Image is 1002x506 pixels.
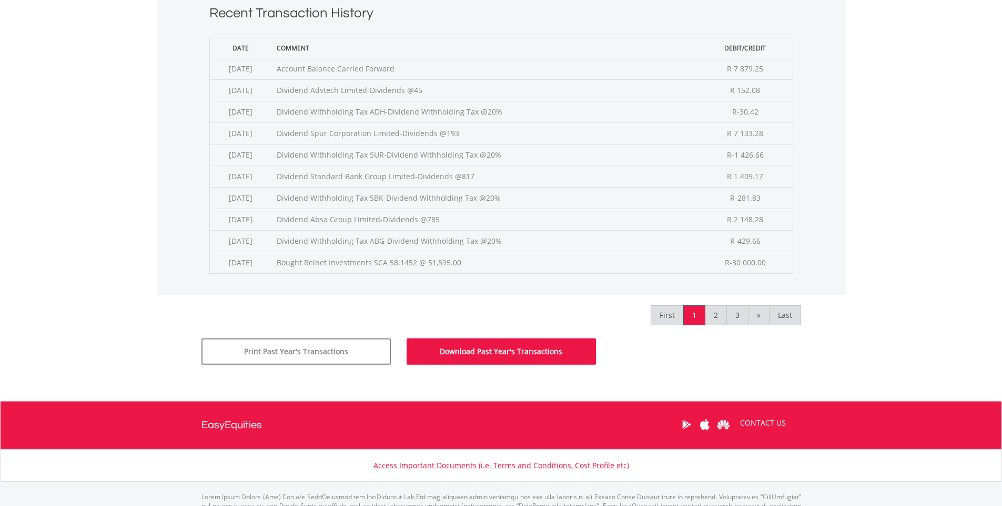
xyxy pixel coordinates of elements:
[732,107,758,117] span: R-30.42
[698,38,793,58] th: Debit/Credit
[769,305,801,325] a: Last
[271,58,698,79] td: Account Balance Carried Forward
[209,230,271,252] td: [DATE]
[271,122,698,144] td: Dividend Spur Corporation Limited-Dividends @193
[209,144,271,166] td: [DATE]
[271,166,698,187] td: Dividend Standard Bank Group Limited-Dividends @817
[209,101,271,122] td: [DATE]
[696,408,714,441] a: Apple
[373,460,629,470] a: Access Important Documents (i.e. Terms and Conditions, Cost Profile etc)
[209,38,271,58] th: Date
[271,187,698,209] td: Dividend Withholding Tax SBK-Dividend Withholding Tax @20%
[209,4,793,27] h1: Recent Transaction History
[727,214,763,224] span: R 2 148.28
[209,166,271,187] td: [DATE]
[727,150,764,160] span: R-1 426.66
[407,338,596,365] button: Download Past Year's Transactions
[730,193,761,203] span: R-281.83
[271,209,698,230] td: Dividend Absa Group Limited-Dividends @785
[705,305,727,325] a: 2
[271,101,698,122] td: Dividend Withholding Tax ADH-Dividend Withholding Tax @20%
[209,58,271,79] td: [DATE]
[209,252,271,273] td: [DATE]
[209,187,271,209] td: [DATE]
[271,230,698,252] td: Dividend Withholding Tax ABG-Dividend Withholding Tax @20%
[271,38,698,58] th: Comment
[201,401,262,449] a: EasyEquities
[209,209,271,230] td: [DATE]
[727,128,763,138] span: R 7 133.28
[727,64,763,74] span: R 7 879.25
[748,305,770,325] a: »
[271,252,698,273] td: Bought Reinet Investments SCA 58.1452 @ 51,595.00
[209,122,271,144] td: [DATE]
[727,171,763,181] span: R 1 409.17
[209,79,271,101] td: [DATE]
[677,408,696,441] a: Google Play
[733,408,793,438] a: CONTACT US
[201,338,391,365] button: Print Past Year's Transactions
[730,236,761,246] span: R-429.66
[651,305,684,325] a: First
[726,305,748,325] a: 3
[683,305,705,325] a: 1
[730,85,760,95] span: R 152.08
[714,408,733,441] a: Huawei
[725,257,766,267] span: R-30 000.00
[271,79,698,101] td: Dividend Advtech Limited-Dividends @45
[271,144,698,166] td: Dividend Withholding Tax SUR-Dividend Withholding Tax @20%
